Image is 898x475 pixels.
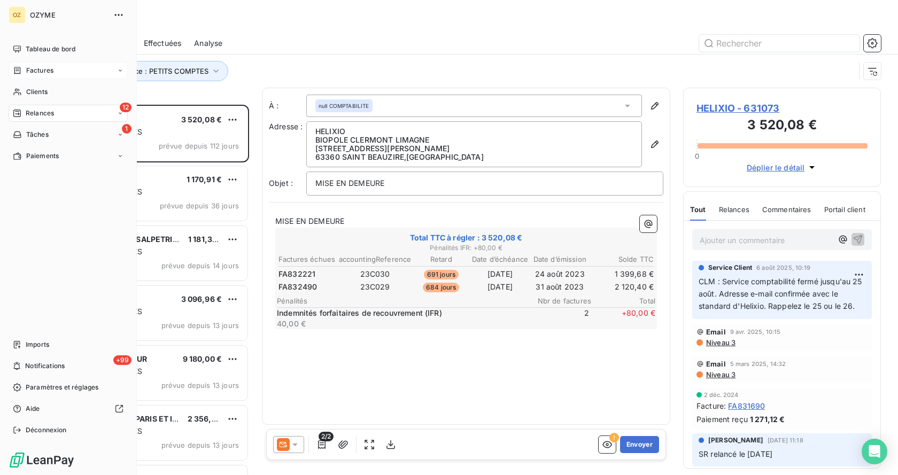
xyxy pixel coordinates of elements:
[728,400,765,411] span: FA831690
[531,254,589,265] th: Date d’émission
[120,103,131,112] span: 12
[26,404,40,414] span: Aide
[719,205,749,214] span: Relances
[181,294,222,303] span: 3 096,96 €
[9,62,128,79] a: Factures
[278,269,315,279] span: FA832221
[690,205,706,214] span: Tout
[275,216,344,225] span: MISE EN DEMEURE
[269,122,303,131] span: Adresse :
[187,175,222,184] span: 1 170,91 €
[590,254,654,265] th: Solde TTC
[9,41,128,58] a: Tableau de bord
[699,277,864,310] span: CLM : Service comptabilité fermé jusqu'au 25 août. Adresse e-mail confirmée avec le standard d'He...
[750,414,785,425] span: 1 271,12 €
[9,6,26,24] div: OZ
[620,436,659,453] button: Envoyer
[315,144,633,153] p: [STREET_ADDRESS][PERSON_NAME]
[704,392,739,398] span: 2 déc. 2024
[525,308,589,329] span: 2
[113,355,131,365] span: +99
[591,297,655,305] span: Total
[277,243,655,253] span: Pénalités IFR : + 80,00 €
[315,136,633,144] p: BIOPOLE CLERMONT LIMAGNE
[9,126,128,143] a: 1Tâches
[423,283,459,292] span: 684 jours
[277,232,655,243] span: Total TTC à régler : 3 520,08 €
[183,354,222,363] span: 9 180,00 €
[705,338,736,347] span: Niveau 3
[144,38,182,49] span: Effectuées
[862,439,887,464] div: Open Intercom Messenger
[9,147,128,165] a: Paiements
[747,162,805,173] span: Déplier le détail
[181,115,222,124] span: 3 520,08 €
[26,66,53,75] span: Factures
[188,414,229,423] span: 2 356,80 €
[591,308,655,329] span: + 80,00 €
[188,235,224,244] span: 1 181,34 €
[319,102,369,110] span: null COMPTABILITE
[708,263,752,272] span: Service Client
[26,87,48,97] span: Clients
[744,161,821,174] button: Déplier le détail
[590,268,654,280] td: 1 399,68 €
[26,425,67,435] span: Déconnexion
[9,105,128,122] a: 12Relances
[76,61,228,81] button: Plan de relance : PETITS COMPTES
[338,254,412,265] th: accountingReference
[30,11,107,19] span: OZYME
[768,437,803,443] span: [DATE] 11:18
[9,379,128,396] a: Paramètres et réglages
[161,321,239,330] span: prévue depuis 13 jours
[824,205,865,214] span: Portail client
[470,281,529,293] td: [DATE]
[315,178,384,188] span: MISE EN DEMEURE
[705,370,736,379] span: Niveau 3
[762,205,811,214] span: Commentaires
[696,101,868,115] span: HELIXIO - 631073
[160,201,239,210] span: prévue depuis 36 jours
[277,318,523,329] p: 40,00 €
[9,451,75,469] img: Logo LeanPay
[470,268,529,280] td: [DATE]
[161,381,239,390] span: prévue depuis 13 jours
[269,178,293,188] span: Objet :
[706,360,726,368] span: Email
[699,35,860,52] input: Rechercher
[26,151,59,161] span: Paiements
[696,115,868,137] h3: 3 520,08 €
[708,435,763,445] span: [PERSON_NAME]
[277,308,523,318] p: Indemnités forfaitaires de recouvrement (IFR)
[413,254,469,265] th: Retard
[161,261,239,270] span: prévue depuis 14 jours
[590,281,654,293] td: 2 120,40 €
[699,449,772,458] span: SR relancé le [DATE]
[315,153,633,161] p: 63360 SAINT BEAUZIRE , [GEOGRAPHIC_DATA]
[75,414,198,423] span: CERBALLIANCE PARIS ET IDF EST
[695,152,699,160] span: 0
[159,142,239,150] span: prévue depuis 112 jours
[531,281,589,293] td: 31 août 2023
[527,297,591,305] span: Nbr de factures
[696,400,726,411] span: Facture :
[91,67,208,75] span: Plan de relance : PETITS COMPTES
[531,268,589,280] td: 24 août 2023
[26,108,54,118] span: Relances
[756,264,810,271] span: 6 août 2025, 10:19
[319,432,334,441] span: 2/2
[51,105,249,475] div: grid
[194,38,222,49] span: Analyse
[26,44,75,54] span: Tableau de bord
[696,414,748,425] span: Paiement reçu
[278,254,337,265] th: Factures échues
[278,282,317,292] span: FA832490
[730,329,781,335] span: 9 avr. 2025, 10:15
[338,268,412,280] td: 23C030
[26,130,49,139] span: Tâches
[122,124,131,134] span: 1
[706,328,726,336] span: Email
[26,340,49,349] span: Imports
[269,100,306,111] label: À :
[315,127,633,136] p: HELIXIO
